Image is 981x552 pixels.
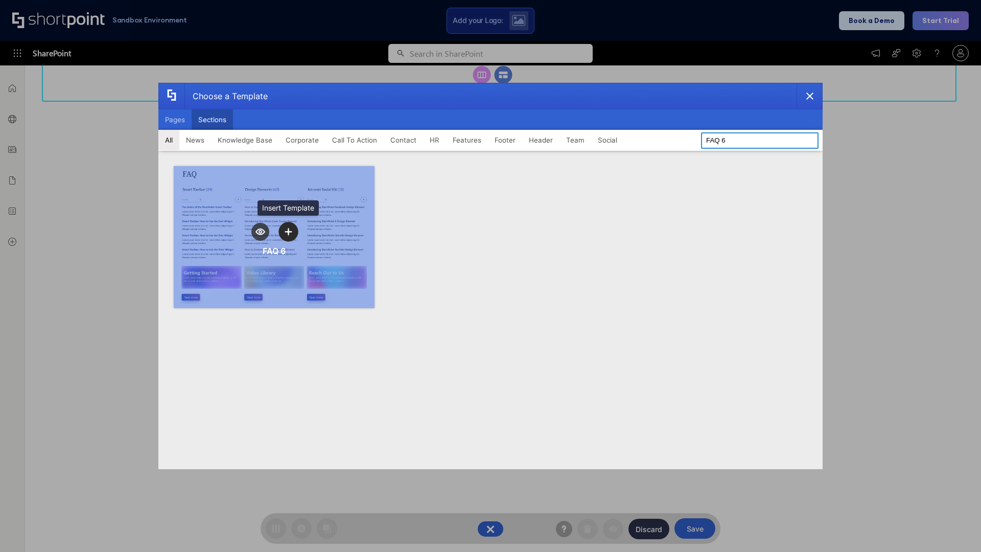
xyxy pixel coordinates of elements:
button: All [158,130,179,150]
button: Call To Action [325,130,384,150]
button: Pages [158,109,192,130]
button: Knowledge Base [211,130,279,150]
button: Social [591,130,624,150]
input: Search [701,132,819,149]
button: Corporate [279,130,325,150]
div: FAQ 6 [263,246,286,256]
button: Team [559,130,591,150]
iframe: Chat Widget [930,503,981,552]
div: Choose a Template [184,83,268,109]
button: Sections [192,109,233,130]
button: Header [522,130,559,150]
button: Contact [384,130,423,150]
div: template selector [158,83,823,469]
button: HR [423,130,446,150]
button: News [179,130,211,150]
button: Features [446,130,488,150]
button: Footer [488,130,522,150]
